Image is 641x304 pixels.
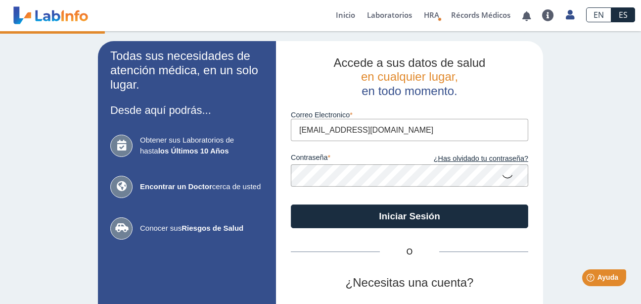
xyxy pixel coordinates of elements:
span: O [380,246,439,258]
a: EN [586,7,611,22]
span: Accede a sus datos de salud [334,56,486,69]
a: ¿Has olvidado tu contraseña? [410,153,528,164]
b: Riesgos de Salud [182,224,243,232]
span: en cualquier lugar, [361,70,458,83]
h3: Desde aquí podrás... [110,104,264,116]
span: en todo momento. [362,84,457,98]
h2: Todas sus necesidades de atención médica, en un solo lugar. [110,49,264,92]
span: cerca de usted [140,181,264,193]
a: ES [611,7,635,22]
label: contraseña [291,153,410,164]
span: Obtener sus Laboratorios de hasta [140,135,264,157]
h2: ¿Necesitas una cuenta? [291,276,528,290]
span: Conocer sus [140,223,264,234]
b: Encontrar un Doctor [140,182,212,191]
label: Correo Electronico [291,111,528,119]
button: Iniciar Sesión [291,204,528,228]
iframe: Help widget launcher [553,265,630,293]
b: los Últimos 10 Años [158,147,229,155]
span: HRA [424,10,439,20]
